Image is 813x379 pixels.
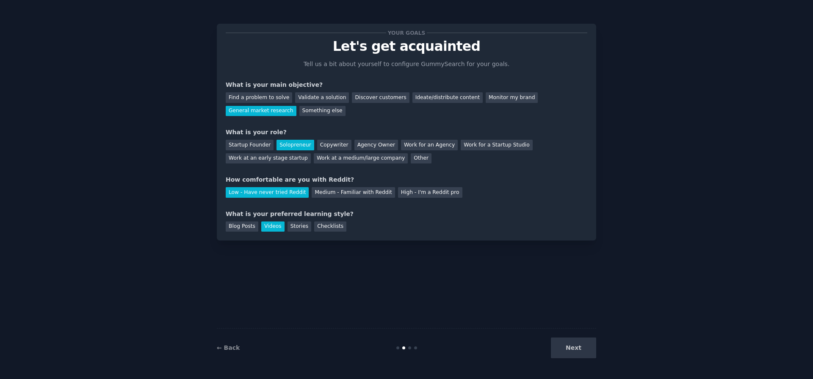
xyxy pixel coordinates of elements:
[226,140,274,150] div: Startup Founder
[314,221,346,232] div: Checklists
[314,153,408,164] div: Work at a medium/large company
[226,106,296,116] div: General market research
[226,221,258,232] div: Blog Posts
[226,175,587,184] div: How comfortable are you with Reddit?
[317,140,351,150] div: Copywriter
[261,221,285,232] div: Videos
[277,140,314,150] div: Solopreneur
[226,128,587,137] div: What is your role?
[300,60,513,69] p: Tell us a bit about yourself to configure GummySearch for your goals.
[412,92,483,103] div: Ideate/distribute content
[352,92,409,103] div: Discover customers
[217,344,240,351] a: ← Back
[226,80,587,89] div: What is your main objective?
[312,187,395,198] div: Medium - Familiar with Reddit
[411,153,431,164] div: Other
[295,92,349,103] div: Validate a solution
[288,221,311,232] div: Stories
[398,187,462,198] div: High - I'm a Reddit pro
[226,187,309,198] div: Low - Have never tried Reddit
[226,210,587,219] div: What is your preferred learning style?
[386,28,427,37] span: Your goals
[486,92,538,103] div: Monitor my brand
[226,92,292,103] div: Find a problem to solve
[354,140,398,150] div: Agency Owner
[401,140,458,150] div: Work for an Agency
[226,153,311,164] div: Work at an early stage startup
[461,140,532,150] div: Work for a Startup Studio
[299,106,346,116] div: Something else
[226,39,587,54] p: Let's get acquainted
